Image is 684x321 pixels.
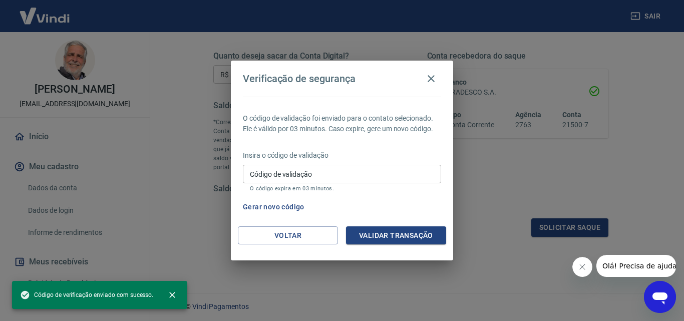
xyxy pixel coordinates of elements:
[239,198,308,216] button: Gerar novo código
[243,73,356,85] h4: Verificação de segurança
[6,7,84,15] span: Olá! Precisa de ajuda?
[346,226,446,245] button: Validar transação
[596,255,676,277] iframe: Mensagem da empresa
[243,150,441,161] p: Insira o código de validação
[243,113,441,134] p: O código de validação foi enviado para o contato selecionado. Ele é válido por 03 minutos. Caso e...
[250,185,434,192] p: O código expira em 03 minutos.
[161,284,183,306] button: close
[238,226,338,245] button: Voltar
[572,257,592,277] iframe: Fechar mensagem
[644,281,676,313] iframe: Botão para abrir a janela de mensagens
[20,290,153,300] span: Código de verificação enviado com sucesso.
